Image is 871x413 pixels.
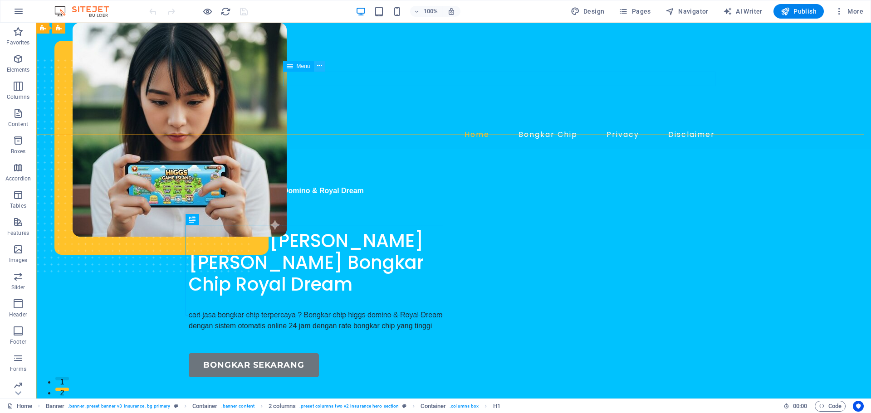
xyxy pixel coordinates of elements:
span: 00 00 [793,401,807,412]
span: Pages [619,7,651,16]
span: . banner-content [221,401,254,412]
p: Boxes [11,148,26,155]
span: . preset-columns-two-v2-insurance-hero-section [299,401,399,412]
span: Menu [297,63,310,69]
button: Click here to leave preview mode and continue editing [202,6,213,17]
span: Click to select. Double-click to edit [269,401,296,412]
span: Code [819,401,842,412]
p: Content [8,121,28,128]
button: reload [220,6,231,17]
span: . banner .preset-banner-v3-insurance .bg-primary [68,401,170,412]
p: Columns [7,93,29,101]
button: More [831,4,867,19]
nav: breadcrumb [46,401,500,412]
i: Reload page [220,6,231,17]
img: Editor Logo [52,6,120,17]
button: Navigator [662,4,712,19]
span: Click to select. Double-click to edit [493,401,500,412]
button: Usercentrics [853,401,864,412]
h6: Session time [783,401,807,412]
button: Design [567,4,608,19]
p: Slider [11,284,25,291]
button: 100% [410,6,442,17]
span: . columns-box [450,401,479,412]
button: Pages [615,4,654,19]
i: This element is a customizable preset [174,403,178,408]
i: On resize automatically adjust zoom level to fit chosen device. [447,7,455,15]
span: Design [571,7,605,16]
span: AI Writer [723,7,763,16]
button: 2 [19,365,33,369]
p: Elements [7,66,30,73]
p: Footer [10,338,26,345]
h6: 100% [424,6,438,17]
span: More [835,7,863,16]
a: Click to cancel selection. Double-click to open Pages [7,401,32,412]
div: Design (Ctrl+Alt+Y) [567,4,608,19]
p: Features [7,229,29,237]
button: Publish [773,4,824,19]
p: Images [9,257,28,264]
p: Favorites [6,39,29,46]
span: : [799,403,801,409]
span: Click to select. Double-click to edit [421,401,446,412]
p: Tables [10,202,26,209]
span: Navigator [665,7,709,16]
span: Click to select. Double-click to edit [192,401,218,412]
span: Click to select. Double-click to edit [46,401,65,412]
p: Header [9,311,27,318]
span: Publish [781,7,817,16]
i: This element is a customizable preset [402,403,406,408]
p: Forms [10,365,26,373]
button: 1 [19,354,33,358]
p: Accordion [5,175,31,182]
button: Code [815,401,846,412]
button: AI Writer [719,4,766,19]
